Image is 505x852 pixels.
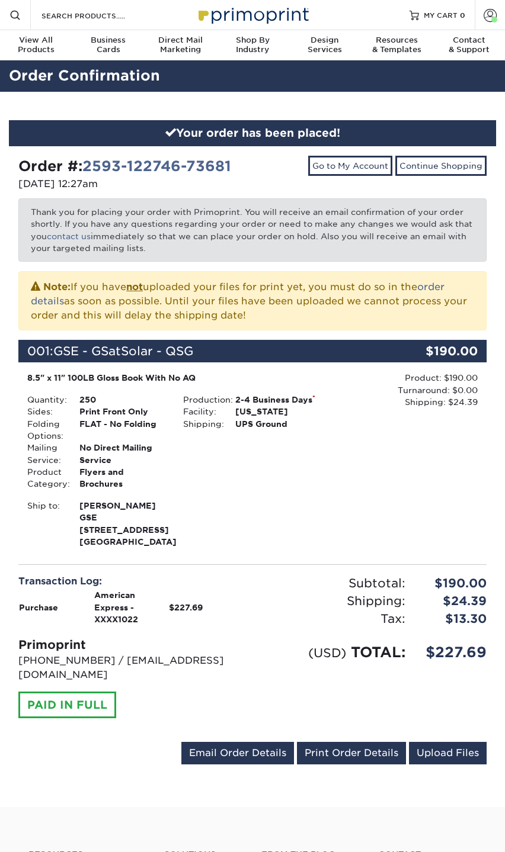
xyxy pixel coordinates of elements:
div: Production: [174,394,226,406]
p: Thank you for placing your order with Primoprint. You will receive an email confirmation of your ... [18,198,487,262]
p: [DATE] 12:27am [18,177,244,191]
div: Services [289,36,361,54]
div: PAID IN FULL [18,692,116,719]
div: $13.30 [414,610,496,628]
span: Business [72,36,145,45]
strong: American Express - XXXX1022 [94,590,138,624]
a: BusinessCards [72,30,145,62]
div: FLAT - No Folding [71,418,175,442]
span: Design [289,36,361,45]
strong: $227.69 [169,603,203,612]
input: SEARCH PRODUCTS..... [40,8,156,22]
div: & Support [433,36,505,54]
strong: Purchase [19,603,58,612]
b: not [126,281,143,292]
p: If you have uploaded your files for print yet, you must do so in the as soon as possible. Until y... [31,279,474,323]
div: Subtotal: [252,574,414,592]
div: $190.00 [414,574,496,592]
div: $190.00 [408,340,487,362]
div: Mailing Service: [18,442,71,466]
div: No Direct Mailing Service [71,442,175,466]
div: Primoprint [18,636,244,654]
a: Continue Shopping [395,156,487,176]
a: 2593-122746-73681 [82,157,231,175]
span: GSE [79,512,166,523]
a: Direct MailMarketing [144,30,216,62]
span: TOTAL: [351,644,405,661]
span: MY CART [424,10,458,20]
div: $227.69 [414,642,496,663]
span: Shop By [216,36,289,45]
div: Product Category: [18,466,71,490]
div: Your order has been placed! [9,120,496,146]
div: Facility: [174,406,226,417]
div: Shipping: [252,592,414,610]
div: Product: $190.00 Turnaround: $0.00 Shipping: $24.39 [331,372,478,408]
div: 250 [71,394,175,406]
div: Quantity: [18,394,71,406]
a: Go to My Account [308,156,392,176]
span: Resources [361,36,433,45]
span: Direct Mail [144,36,216,45]
a: Shop ByIndustry [216,30,289,62]
img: Primoprint [193,2,312,27]
span: 0 [460,11,465,19]
div: Folding Options: [18,418,71,442]
div: Sides: [18,406,71,417]
div: $24.39 [414,592,496,610]
a: Email Order Details [181,742,294,764]
div: Industry [216,36,289,54]
div: Transaction Log: [18,574,244,589]
span: Contact [433,36,505,45]
div: [US_STATE] [226,406,331,417]
a: Print Order Details [297,742,406,764]
div: Marketing [144,36,216,54]
a: Upload Files [409,742,487,764]
div: Shipping: [174,418,226,430]
div: 001: [18,340,408,362]
div: 8.5" x 11" 100LB Gloss Book With No AQ [27,372,322,384]
div: & Templates [361,36,433,54]
strong: Note: [43,281,71,292]
a: Resources& Templates [361,30,433,62]
a: Contact& Support [433,30,505,62]
span: [PERSON_NAME] [79,500,166,512]
a: contact us [47,232,91,241]
strong: Order #: [18,157,231,175]
div: Tax: [252,610,414,628]
small: (USD) [308,645,346,660]
span: [STREET_ADDRESS] [79,524,166,536]
div: UPS Ground [226,418,331,430]
span: GSE - GSatSolar - QSG [53,344,193,358]
div: Flyers and Brochures [71,466,175,490]
div: Ship to: [18,500,71,548]
div: 2-4 Business Days [226,394,331,406]
strong: [GEOGRAPHIC_DATA] [79,500,177,546]
p: [PHONE_NUMBER] / [EMAIL_ADDRESS][DOMAIN_NAME] [18,654,244,682]
div: Cards [72,36,145,54]
div: Print Front Only [71,406,175,417]
a: DesignServices [289,30,361,62]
